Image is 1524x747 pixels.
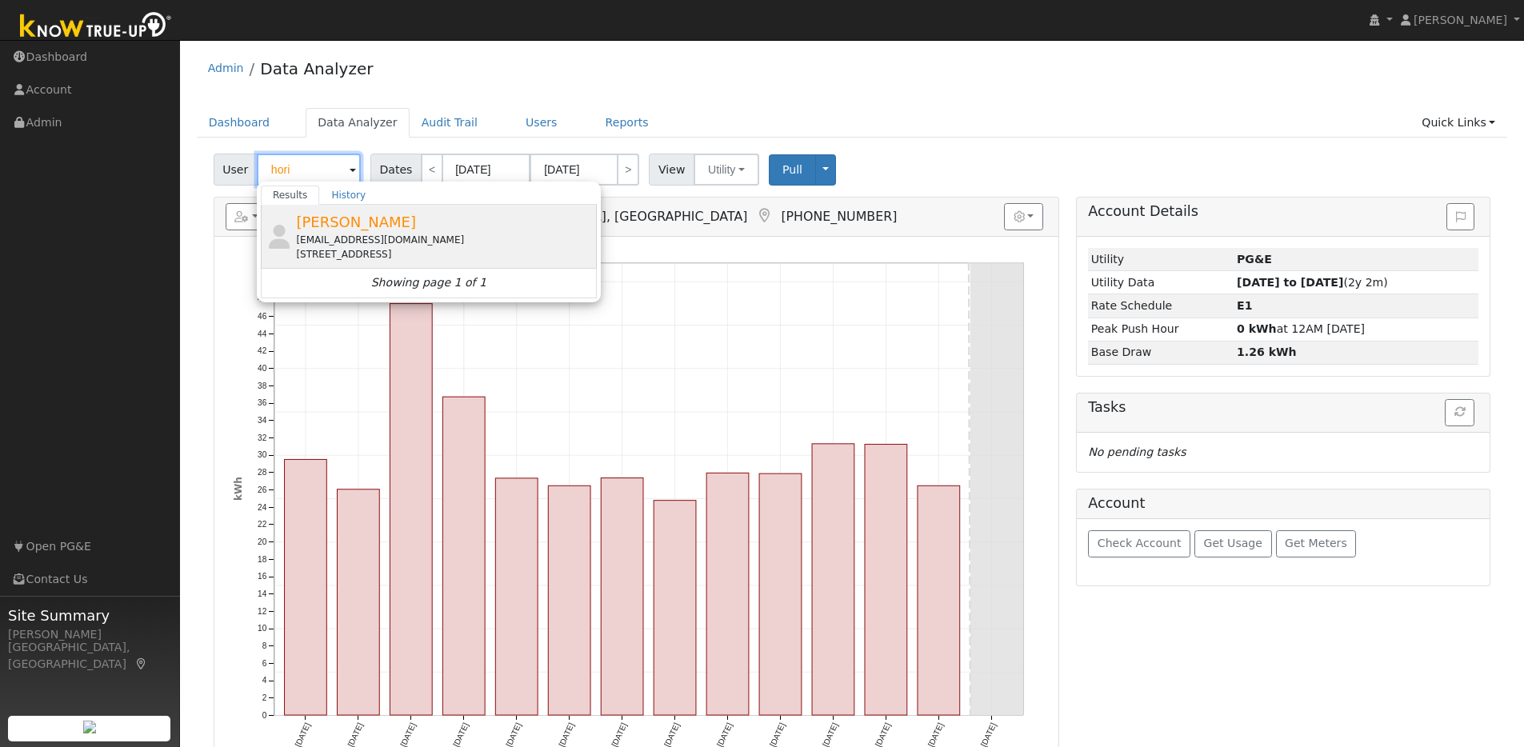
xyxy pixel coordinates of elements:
[474,209,748,224] span: [GEOGRAPHIC_DATA], [GEOGRAPHIC_DATA]
[694,154,759,186] button: Utility
[296,247,593,262] div: [STREET_ADDRESS]
[257,154,361,186] input: Select a User
[782,163,802,176] span: Pull
[1088,530,1190,557] button: Check Account
[8,639,171,673] div: [GEOGRAPHIC_DATA], [GEOGRAPHIC_DATA]
[755,208,773,224] a: Map
[258,520,267,529] text: 22
[1237,253,1272,266] strong: ID: 17328981, authorized: 09/25/25
[548,486,590,716] rect: onclick=""
[1276,530,1357,557] button: Get Meters
[1088,445,1186,458] i: No pending tasks
[1088,271,1234,294] td: Utility Data
[1414,14,1507,26] span: [PERSON_NAME]
[8,626,171,643] div: [PERSON_NAME]
[706,473,749,716] rect: onclick=""
[262,693,266,702] text: 2
[594,108,661,138] a: Reports
[1194,530,1272,557] button: Get Usage
[1410,108,1507,138] a: Quick Links
[296,214,416,230] span: [PERSON_NAME]
[258,589,267,598] text: 14
[12,9,180,45] img: Know True-Up
[134,657,149,670] a: Map
[258,451,267,460] text: 30
[1234,318,1479,341] td: at 12AM [DATE]
[258,381,267,390] text: 38
[262,711,266,720] text: 0
[1237,276,1343,289] strong: [DATE] to [DATE]
[1088,318,1234,341] td: Peak Push Hour
[284,460,326,716] rect: onclick=""
[337,489,379,715] rect: onclick=""
[262,677,266,685] text: 4
[410,108,490,138] a: Audit Trail
[233,477,244,501] text: kWh
[214,154,258,186] span: User
[617,154,639,186] a: >
[781,209,897,224] span: [PHONE_NUMBER]
[258,555,267,564] text: 18
[1088,248,1234,271] td: Utility
[421,154,443,186] a: <
[260,59,373,78] a: Data Analyzer
[258,294,267,303] text: 48
[258,625,267,633] text: 10
[1098,537,1182,549] span: Check Account
[442,397,485,715] rect: onclick=""
[296,233,593,247] div: [EMAIL_ADDRESS][DOMAIN_NAME]
[83,721,96,733] img: retrieve
[261,186,320,205] a: Results
[649,154,694,186] span: View
[306,108,410,138] a: Data Analyzer
[1088,203,1478,220] h5: Account Details
[258,433,267,442] text: 32
[258,330,267,338] text: 44
[601,478,643,716] rect: onclick=""
[514,108,570,138] a: Users
[865,445,907,716] rect: onclick=""
[258,312,267,321] text: 46
[1445,399,1474,426] button: Refresh
[208,62,244,74] a: Admin
[1237,299,1252,312] strong: F
[495,478,538,715] rect: onclick=""
[262,641,266,650] text: 8
[258,399,267,408] text: 36
[258,503,267,512] text: 24
[1088,341,1234,364] td: Base Draw
[371,274,486,291] i: Showing page 1 of 1
[654,501,696,715] rect: onclick=""
[1237,276,1388,289] span: (2y 2m)
[258,573,267,581] text: 16
[1237,346,1297,358] strong: 1.26 kWh
[1088,399,1478,416] h5: Tasks
[1237,322,1277,335] strong: 0 kWh
[258,347,267,356] text: 42
[8,605,171,626] span: Site Summary
[258,364,267,373] text: 40
[1088,294,1234,318] td: Rate Schedule
[258,416,267,425] text: 34
[759,473,802,715] rect: onclick=""
[1285,537,1347,549] span: Get Meters
[258,607,267,616] text: 12
[197,108,282,138] a: Dashboard
[258,485,267,494] text: 26
[1088,495,1145,511] h5: Account
[258,537,267,546] text: 20
[319,186,378,205] a: History
[1204,537,1262,549] span: Get Usage
[390,304,432,716] rect: onclick=""
[918,486,960,716] rect: onclick=""
[262,659,266,668] text: 6
[812,444,854,715] rect: onclick=""
[370,154,422,186] span: Dates
[1446,203,1474,230] button: Issue History
[769,154,816,186] button: Pull
[258,468,267,477] text: 28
